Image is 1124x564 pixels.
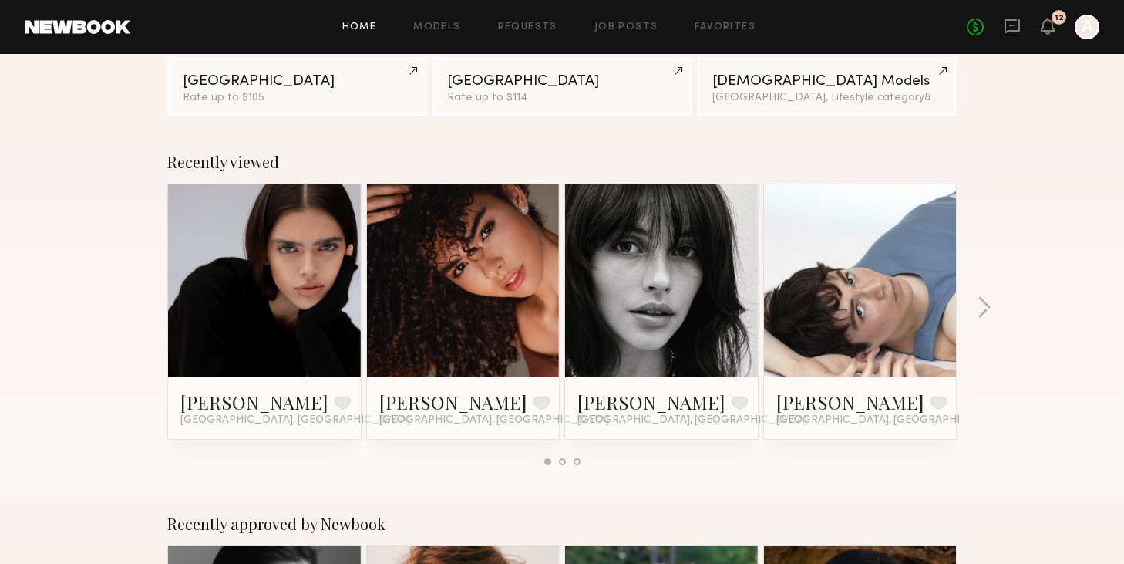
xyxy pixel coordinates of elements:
[776,414,1006,427] span: [GEOGRAPHIC_DATA], [GEOGRAPHIC_DATA]
[180,414,410,427] span: [GEOGRAPHIC_DATA], [GEOGRAPHIC_DATA]
[577,414,807,427] span: [GEOGRAPHIC_DATA], [GEOGRAPHIC_DATA]
[447,74,676,89] div: [GEOGRAPHIC_DATA]
[413,22,460,32] a: Models
[695,22,756,32] a: Favorites
[924,93,991,103] span: & 1 other filter
[697,57,957,116] a: [DEMOGRAPHIC_DATA] Models[GEOGRAPHIC_DATA], Lifestyle category&1other filter
[180,390,328,414] a: [PERSON_NAME]
[183,74,412,89] div: [GEOGRAPHIC_DATA]
[183,93,412,103] div: Rate up to $105
[342,22,377,32] a: Home
[577,390,725,414] a: [PERSON_NAME]
[447,93,676,103] div: Rate up to $114
[712,74,941,89] div: [DEMOGRAPHIC_DATA] Models
[167,153,957,171] div: Recently viewed
[712,93,941,103] div: [GEOGRAPHIC_DATA], Lifestyle category
[776,390,924,414] a: [PERSON_NAME]
[498,22,557,32] a: Requests
[379,390,527,414] a: [PERSON_NAME]
[167,515,957,533] div: Recently approved by Newbook
[432,57,692,116] a: [GEOGRAPHIC_DATA]Rate up to $114
[167,57,427,116] a: [GEOGRAPHIC_DATA]Rate up to $105
[1075,15,1099,39] a: A
[1055,14,1064,22] div: 12
[594,22,658,32] a: Job Posts
[379,414,609,427] span: [GEOGRAPHIC_DATA], [GEOGRAPHIC_DATA]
